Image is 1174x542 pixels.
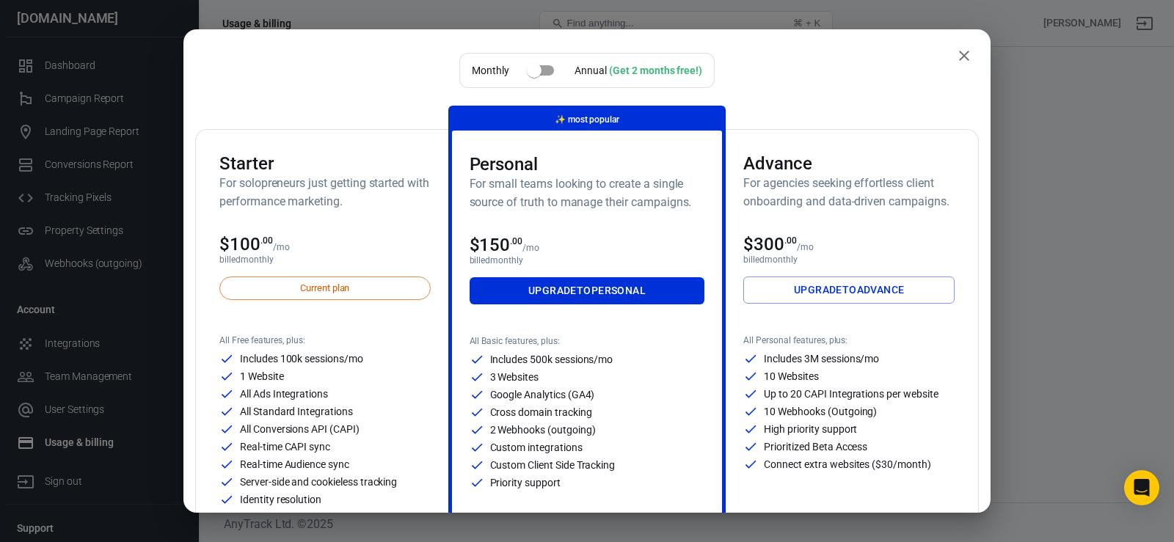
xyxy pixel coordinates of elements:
[743,254,955,265] p: billed monthly
[490,442,583,453] p: Custom integrations
[240,442,330,452] p: Real-time CAPI sync
[764,371,818,381] p: 10 Websites
[219,174,431,210] h6: For solopreneurs just getting started with performance marketing.
[490,460,616,470] p: Custom Client Side Tracking
[240,494,321,505] p: Identity resolution
[555,114,566,125] span: magic
[784,235,797,246] sup: .00
[219,335,431,345] p: All Free features, plus:
[470,277,705,304] a: UpgradetoPersonal
[949,41,979,70] button: close
[240,477,397,487] p: Server-side and cookieless tracking
[490,372,539,382] p: 3 Websites
[575,63,702,78] div: Annual
[555,112,619,128] p: most popular
[510,236,522,246] sup: .00
[764,389,938,399] p: Up to 20 CAPI Integrations per website
[490,407,592,417] p: Cross domain tracking
[470,175,705,211] h6: For small teams looking to create a single source of truth to manage their campaigns.
[240,406,353,417] p: All Standard Integrations
[470,154,705,175] h3: Personal
[797,242,814,252] p: /mo
[609,65,702,76] div: (Get 2 months free!)
[743,153,955,174] h3: Advance
[764,459,930,469] p: Connect extra websites ($30/month)
[743,277,955,304] a: UpgradetoAdvance
[490,477,561,488] p: Priority support
[470,336,705,346] p: All Basic features, plus:
[470,235,523,255] span: $150
[240,512,334,522] p: Redirectless tracking
[764,354,879,364] p: Includes 3M sessions/mo
[240,459,349,469] p: Real-time Audience sync
[219,254,431,265] p: billed monthly
[240,371,284,381] p: 1 Website
[240,389,328,399] p: All Ads Integrations
[764,406,877,417] p: 10 Webhooks (Outgoing)
[240,354,363,364] p: Includes 100k sessions/mo
[219,234,273,254] span: $100
[1124,470,1159,505] div: Open Intercom Messenger
[490,425,596,435] p: 2 Webhooks (outgoing)
[522,243,539,253] p: /mo
[764,424,857,434] p: High priority support
[260,235,273,246] sup: .00
[273,242,290,252] p: /mo
[743,174,955,210] h6: For agencies seeking effortless client onboarding and data-driven campaigns.
[490,389,595,400] p: Google Analytics (GA4)
[240,424,360,434] p: All Conversions API (CAPI)
[470,255,705,265] p: billed monthly
[743,234,797,254] span: $300
[219,153,431,174] h3: Starter
[743,335,955,345] p: All Personal features, plus:
[490,354,613,365] p: Includes 500k sessions/mo
[764,442,867,452] p: Prioritized Beta Access
[472,63,509,78] p: Monthly
[292,281,357,296] span: Current plan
